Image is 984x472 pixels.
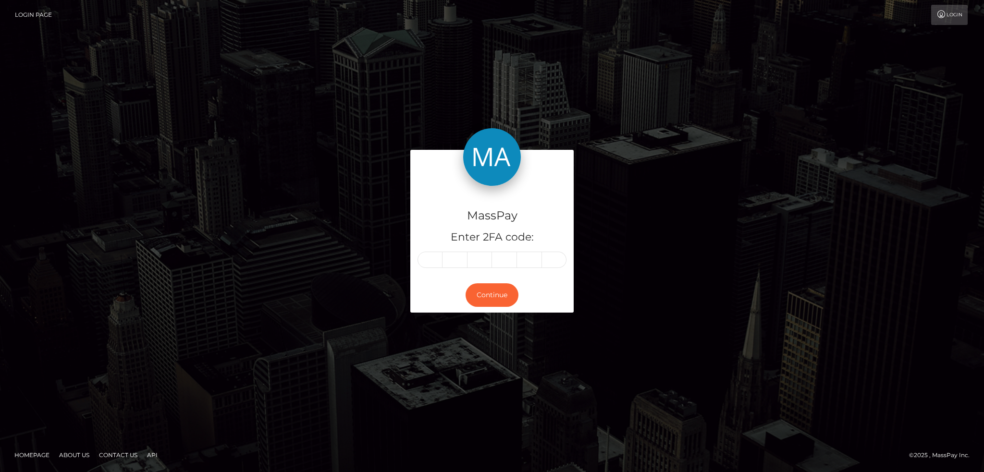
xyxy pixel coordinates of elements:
[463,128,521,186] img: MassPay
[11,448,53,462] a: Homepage
[931,5,968,25] a: Login
[95,448,141,462] a: Contact Us
[15,5,52,25] a: Login Page
[909,450,977,460] div: © 2025 , MassPay Inc.
[418,230,566,245] h5: Enter 2FA code:
[418,207,566,224] h4: MassPay
[466,283,518,307] button: Continue
[55,448,93,462] a: About Us
[143,448,161,462] a: API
